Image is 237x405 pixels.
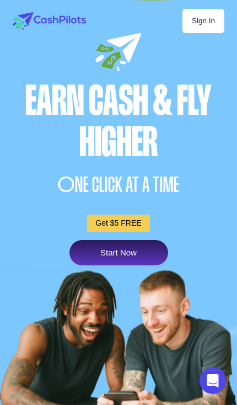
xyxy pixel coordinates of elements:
[182,9,224,33] a: Sign In
[87,215,149,232] a: Get $5 FREE
[200,367,226,394] div: Open Intercom Messenger
[69,240,168,265] a: Start Now
[10,166,227,204] div: NE CLICK AT A TIME
[10,80,227,163] div: Earn Cash & Fly higher
[13,12,86,30] img: logo
[58,174,75,195] span: O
